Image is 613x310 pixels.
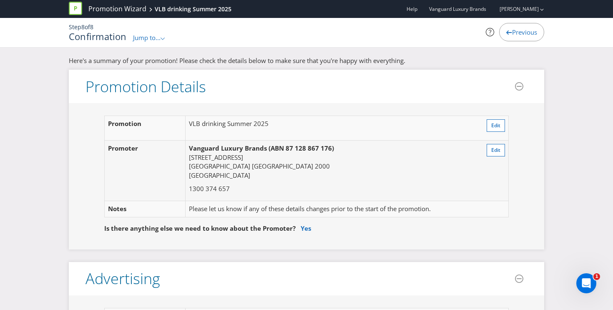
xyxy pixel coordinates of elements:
[81,23,85,31] span: 8
[407,5,417,13] a: Help
[69,23,81,31] span: Step
[269,144,334,152] span: (ABN 87 128 867 176)
[189,144,267,152] span: Vanguard Luxury Brands
[185,116,473,141] td: VLB drinking Summer 2025
[105,201,186,217] td: Notes
[88,4,146,14] a: Promotion Wizard
[593,273,600,280] span: 1
[155,5,231,13] div: VLB drinking Summer 2025
[189,162,250,170] span: [GEOGRAPHIC_DATA]
[491,146,500,154] span: Edit
[133,33,161,42] span: Jump to...
[189,153,243,161] span: [STREET_ADDRESS]
[90,23,93,31] span: 8
[512,28,537,36] span: Previous
[108,144,138,152] span: Promoter
[105,116,186,141] td: Promotion
[189,184,470,193] p: 1300 374 657
[252,162,313,170] span: [GEOGRAPHIC_DATA]
[85,78,206,95] h3: Promotion Details
[185,201,473,217] td: Please let us know if any of these details changes prior to the start of the promotion.
[189,171,250,179] span: [GEOGRAPHIC_DATA]
[104,224,296,232] span: Is there anything else we need to know about the Promoter?
[487,144,505,156] button: Edit
[491,122,500,129] span: Edit
[315,162,330,170] span: 2000
[69,31,127,41] h1: Confirmation
[487,119,505,132] button: Edit
[491,5,539,13] a: [PERSON_NAME]
[301,224,311,232] a: Yes
[85,270,160,287] h3: Advertising
[69,56,544,65] p: Here's a summary of your promotion! Please check the details below to make sure that you're happy...
[576,273,596,293] iframe: Intercom live chat
[429,5,486,13] span: Vanguard Luxury Brands
[85,23,90,31] span: of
